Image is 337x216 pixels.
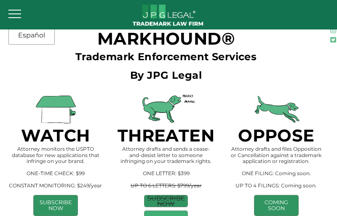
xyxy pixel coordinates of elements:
[11,28,52,43] a: Español
[120,146,213,195] p: Attorney drafts and sends a cease-and-desist letter to someone infringing on your trademark right...
[147,194,185,208] s: SUBSCRIBE NOW
[254,195,298,216] a: COMING SOON
[126,2,211,27] img: JPG Legal
[229,146,324,195] p: Attorney drafts and files Opposition or Cancellation against a trademark application or registrat...
[111,133,221,139] h1: THREATEN
[8,146,103,195] p: Attorney monitors the USPTO database for new applications that infringe on your brand. ONE-TIME C...
[221,133,332,139] h1: OPPOSE
[34,195,78,216] a: SUBSCRIBE NOW
[131,182,202,189] s: UP TO 6 LETTERS: $799/year
[126,2,211,30] a: JPG Legal
[330,37,336,43] img: Twitter_Social_Icon_Rounded_Square_Color-mid-green3-90.png
[330,28,336,33] img: glyph-logo_May2016-green3-90.png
